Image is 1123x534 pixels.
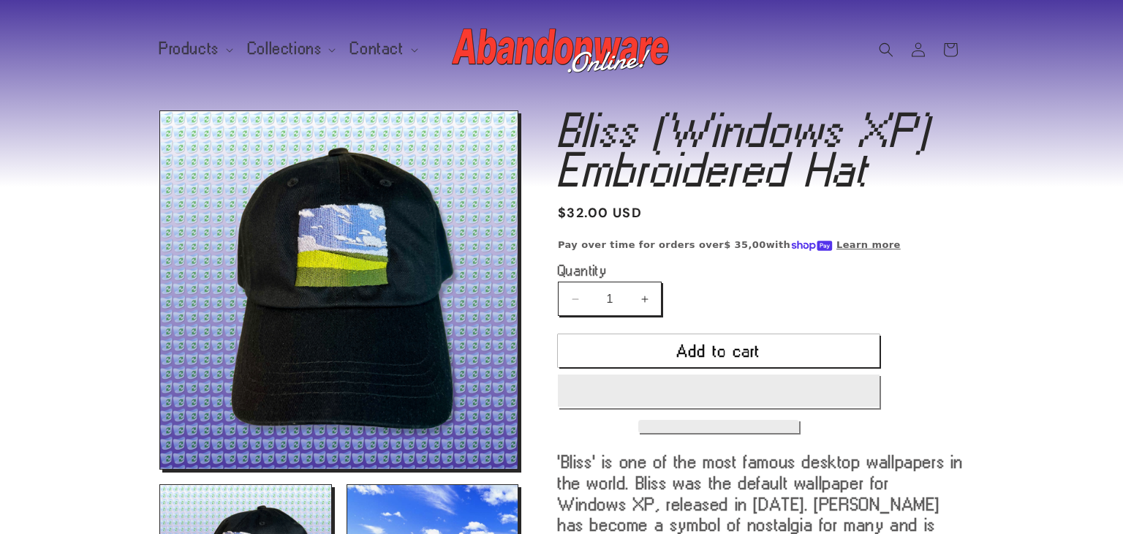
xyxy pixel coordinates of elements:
span: $32.00 USD [558,203,642,223]
span: Contact [350,42,404,56]
summary: Contact [341,34,423,64]
summary: Products [151,34,239,64]
img: Abandonware [452,20,671,79]
a: Abandonware [447,15,677,84]
summary: Collections [239,34,342,64]
button: Add to cart [558,334,880,367]
label: Quantity [558,263,880,278]
summary: Search [870,34,902,66]
span: Collections [248,42,322,56]
span: Products [159,42,219,56]
h1: Bliss (Windows XP) Embroidered Hat [558,110,964,189]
